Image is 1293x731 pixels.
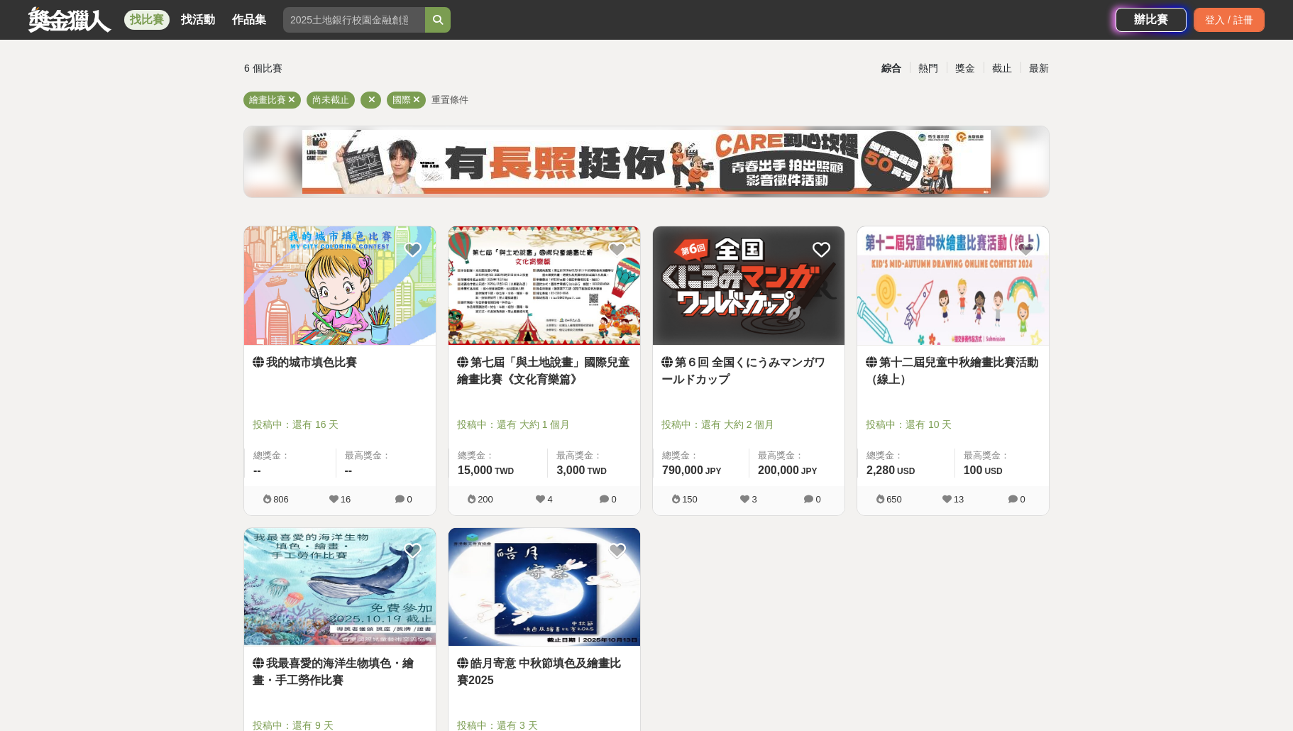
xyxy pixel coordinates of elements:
span: 最高獎金： [758,449,836,463]
a: Cover Image [449,528,640,647]
img: Cover Image [653,226,844,345]
span: 最高獎金： [556,449,632,463]
span: 650 [886,494,902,505]
img: f7c855b4-d01c-467d-b383-4c0caabe547d.jpg [302,130,991,194]
a: Cover Image [244,528,436,647]
span: JPY [705,466,722,476]
a: 辦比賽 [1116,8,1187,32]
div: 獎金 [947,56,984,81]
span: 13 [954,494,964,505]
a: 皓月寄意 中秋節填色及繪畫比賽2025 [457,655,632,689]
span: 2,280 [866,464,895,476]
span: 200 [478,494,493,505]
span: 790,000 [662,464,703,476]
img: Cover Image [244,226,436,345]
span: 總獎金： [253,449,327,463]
span: 806 [273,494,289,505]
div: 熱門 [910,56,947,81]
span: 投稿中：還有 16 天 [253,417,427,432]
a: 找比賽 [124,10,170,30]
img: Cover Image [449,226,640,345]
a: 我的城市填色比賽 [253,354,427,371]
img: Cover Image [857,226,1049,345]
span: 最高獎金： [964,449,1040,463]
input: 2025土地銀行校園金融創意挑戰賽：從你出發 開啟智慧金融新頁 [283,7,425,33]
span: -- [345,464,353,476]
a: 作品集 [226,10,272,30]
span: 繪畫比賽 [249,94,286,105]
span: 3 [752,494,756,505]
div: 最新 [1020,56,1057,81]
span: 最高獎金： [345,449,428,463]
span: 0 [407,494,412,505]
span: 4 [547,494,552,505]
span: 15,000 [458,464,493,476]
span: 投稿中：還有 大約 2 個月 [661,417,836,432]
span: TWD [495,466,514,476]
div: 綜合 [873,56,910,81]
span: 200,000 [758,464,799,476]
span: TWD [588,466,607,476]
a: 第６回 全国くにうみマンガワールドカップ [661,354,836,388]
span: USD [897,466,915,476]
span: 投稿中：還有 大約 1 個月 [457,417,632,432]
div: 登入 / 註冊 [1194,8,1265,32]
span: 總獎金： [458,449,539,463]
span: 總獎金： [662,449,740,463]
a: 我最喜愛的海洋生物填色・繪畫・手工勞作比賽 [253,655,427,689]
span: USD [984,466,1002,476]
img: Cover Image [449,528,640,647]
a: 找活動 [175,10,221,30]
span: 150 [682,494,698,505]
span: 16 [341,494,351,505]
span: 投稿中：還有 10 天 [866,417,1040,432]
span: 3,000 [556,464,585,476]
span: 100 [964,464,983,476]
span: 0 [1020,494,1025,505]
span: JPY [801,466,818,476]
img: Cover Image [244,528,436,647]
span: 尚未截止 [312,94,349,105]
div: 6 個比賽 [244,56,512,81]
span: -- [253,464,261,476]
span: 總獎金： [866,449,946,463]
span: 國際 [392,94,411,105]
a: 第七屆「與土地說畫」國際兒童繪畫比賽《文化育樂篇》 [457,354,632,388]
div: 截止 [984,56,1020,81]
a: 第十二屆兒童中秋繪畫比賽活動（線上） [866,354,1040,388]
span: 重置條件 [431,94,468,105]
span: 0 [611,494,616,505]
span: 0 [815,494,820,505]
